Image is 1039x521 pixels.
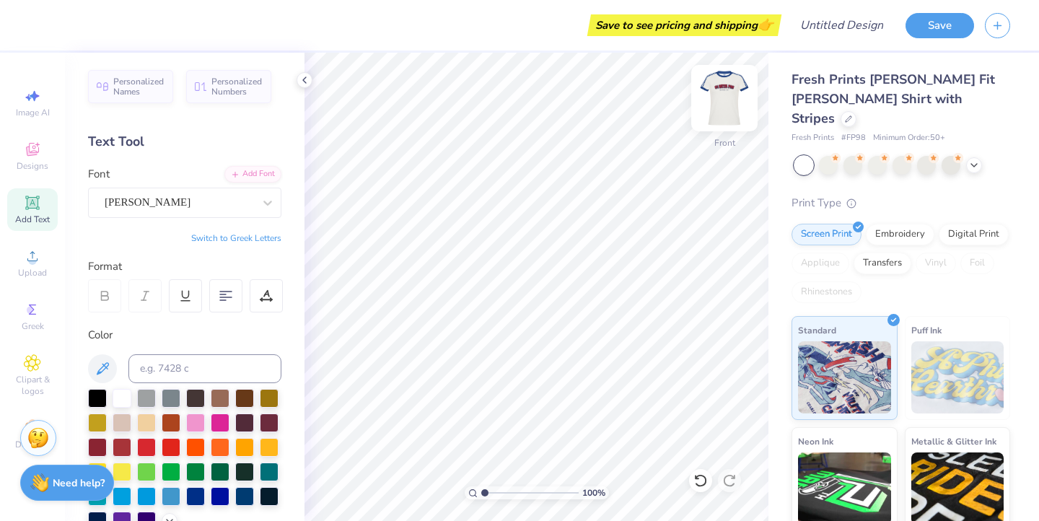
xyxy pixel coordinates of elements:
div: Color [88,327,281,343]
div: Add Font [224,166,281,183]
span: Upload [18,267,47,279]
div: Vinyl [916,253,956,274]
div: Embroidery [866,224,934,245]
img: Front [696,69,753,127]
span: Neon Ink [798,434,833,449]
div: Rhinestones [792,281,862,303]
span: 100 % [582,486,605,499]
span: # FP98 [841,132,866,144]
span: Standard [798,323,836,338]
span: Fresh Prints [792,132,834,144]
span: Designs [17,160,48,172]
span: Personalized Names [113,76,165,97]
div: Text Tool [88,132,281,152]
span: Metallic & Glitter Ink [911,434,996,449]
div: Transfers [854,253,911,274]
input: Untitled Design [789,11,895,40]
strong: Need help? [53,476,105,490]
div: Print Type [792,195,1010,211]
img: Standard [798,341,891,413]
div: Format [88,258,283,275]
label: Font [88,166,110,183]
span: Greek [22,320,44,332]
div: Digital Print [939,224,1009,245]
span: 👉 [758,16,773,33]
div: Applique [792,253,849,274]
span: Clipart & logos [7,374,58,397]
div: Save to see pricing and shipping [591,14,778,36]
div: Screen Print [792,224,862,245]
button: Switch to Greek Letters [191,232,281,244]
span: Puff Ink [911,323,942,338]
input: e.g. 7428 c [128,354,281,383]
span: Image AI [16,107,50,118]
div: Foil [960,253,994,274]
span: Decorate [15,439,50,450]
div: Front [714,136,735,149]
span: Fresh Prints [PERSON_NAME] Fit [PERSON_NAME] Shirt with Stripes [792,71,995,127]
button: Save [906,13,974,38]
span: Personalized Numbers [211,76,263,97]
span: Minimum Order: 50 + [873,132,945,144]
span: Add Text [15,214,50,225]
img: Puff Ink [911,341,1004,413]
